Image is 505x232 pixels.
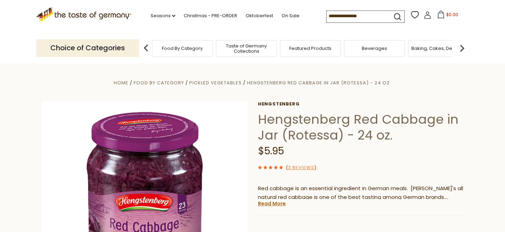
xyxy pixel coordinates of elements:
[114,79,128,86] a: Home
[258,184,464,202] p: Red cabbage is an essential ingredient in German meals. [PERSON_NAME]'s all natural red cabbage i...
[151,12,175,20] a: Seasons
[258,200,286,207] a: Read More
[258,111,464,143] h1: Hengstenberg Red Cabbage in Jar (Rotessa) - 24 oz.
[247,79,391,86] a: Hengstenberg Red Cabbage in Jar (Rotessa) - 24 oz.
[258,144,284,158] span: $5.95
[446,12,458,18] span: $0.00
[218,43,274,54] a: Taste of Germany Collections
[433,11,463,21] button: $0.00
[184,12,237,20] a: Christmas - PRE-ORDER
[139,41,153,55] img: previous arrow
[411,46,466,51] a: Baking, Cakes, Desserts
[455,41,469,55] img: next arrow
[282,12,299,20] a: On Sale
[162,46,203,51] a: Food By Category
[258,101,464,107] a: Hengstenberg
[189,79,241,86] a: Pickled Vegetables
[362,46,387,51] a: Beverages
[36,39,139,57] p: Choice of Categories
[134,79,184,86] a: Food By Category
[246,12,273,20] a: Oktoberfest
[289,46,332,51] a: Featured Products
[286,164,316,171] span: ( )
[288,164,314,172] a: 3 Reviews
